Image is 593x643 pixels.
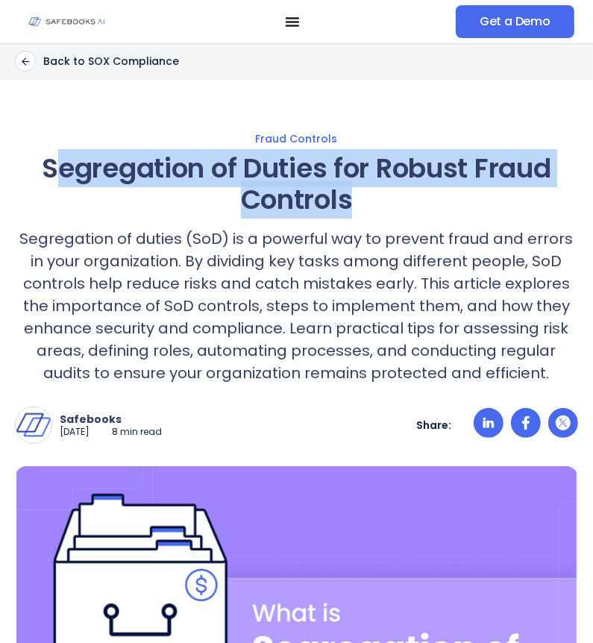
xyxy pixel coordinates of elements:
p: 8 min read [112,426,162,439]
p: [DATE] [60,426,90,439]
button: Menu Toggle [285,14,300,29]
p: Share: [416,418,451,432]
a: Fraud Controls [15,132,578,145]
nav: Menu [128,14,456,29]
a: Back to SOX Compliance [15,51,179,72]
h1: Segregation of Duties for Robust Fraud Controls [15,153,578,216]
p: Back to SOX Compliance [43,54,179,68]
span: Get a Demo [480,14,550,29]
p: Segregation of duties (SoD) is a powerful way to prevent fraud and errors in your organization. B... [15,228,578,384]
a: Get a Demo [456,5,574,38]
p: Safebooks [60,413,162,426]
img: Safebooks [16,407,51,443]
